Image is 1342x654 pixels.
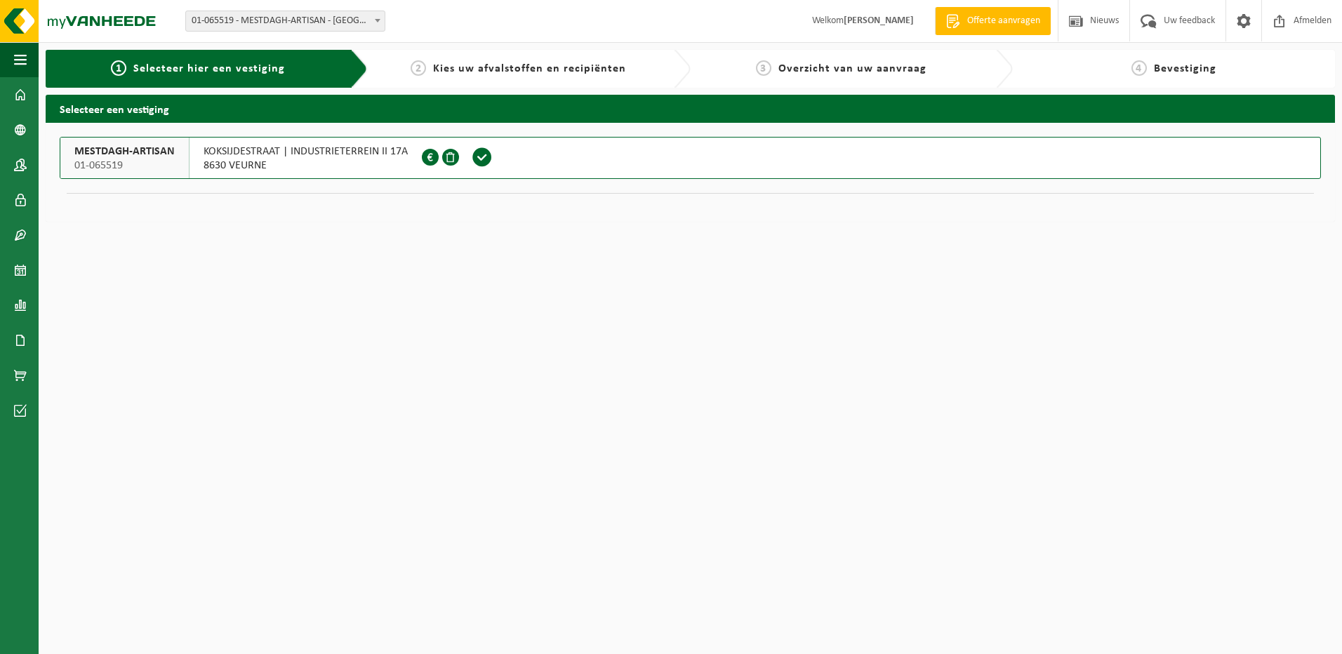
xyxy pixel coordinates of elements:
[60,137,1321,179] button: MESTDAGH-ARTISAN 01-065519 KOKSIJDESTRAAT | INDUSTRIETERREIN II 17A8630 VEURNE
[433,63,626,74] span: Kies uw afvalstoffen en recipiënten
[74,145,175,159] span: MESTDAGH-ARTISAN
[74,159,175,173] span: 01-065519
[1131,60,1147,76] span: 4
[204,145,408,159] span: KOKSIJDESTRAAT | INDUSTRIETERREIN II 17A
[778,63,926,74] span: Overzicht van uw aanvraag
[46,95,1335,122] h2: Selecteer een vestiging
[133,63,285,74] span: Selecteer hier een vestiging
[964,14,1044,28] span: Offerte aanvragen
[204,159,408,173] span: 8630 VEURNE
[756,60,771,76] span: 3
[1154,63,1216,74] span: Bevestiging
[935,7,1051,35] a: Offerte aanvragen
[186,11,385,31] span: 01-065519 - MESTDAGH-ARTISAN - VEURNE
[111,60,126,76] span: 1
[844,15,914,26] strong: [PERSON_NAME]
[411,60,426,76] span: 2
[185,11,385,32] span: 01-065519 - MESTDAGH-ARTISAN - VEURNE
